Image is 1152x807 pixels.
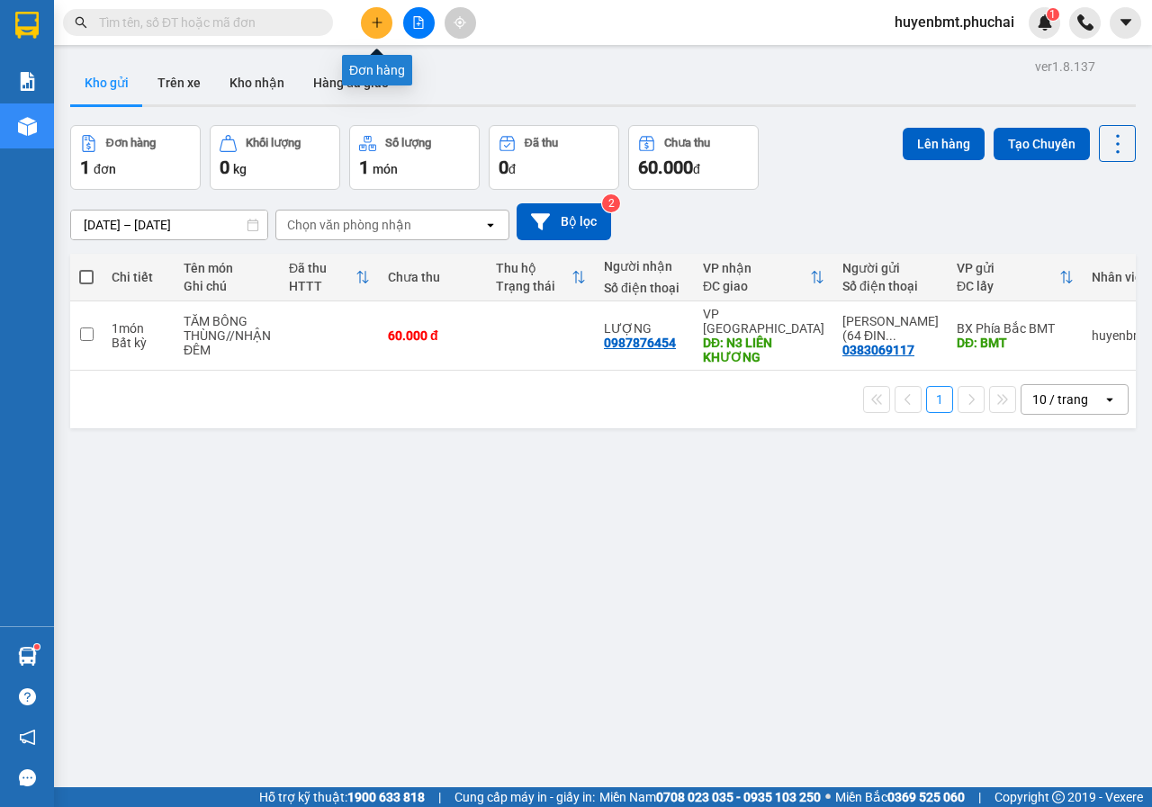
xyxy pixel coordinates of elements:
button: caret-down [1110,7,1141,39]
img: warehouse-icon [18,117,37,136]
div: Số điện thoại [842,279,939,293]
div: Đã thu [525,137,558,149]
span: 1 [1049,8,1056,21]
strong: 0708 023 035 - 0935 103 250 [656,790,821,804]
img: logo-vxr [15,12,39,39]
sup: 1 [34,644,40,650]
button: file-add [403,7,435,39]
img: solution-icon [18,72,37,91]
th: Toggle SortBy [487,254,595,301]
div: 1 món [112,321,166,336]
div: 0383069117 [842,343,914,357]
div: Tên món [184,261,271,275]
div: THÙNG//NHẬN ĐÊM [184,328,271,357]
svg: open [1102,392,1117,407]
img: icon-new-feature [1037,14,1053,31]
button: Kho gửi [70,61,143,104]
div: TĂM BÔNG [184,314,271,328]
div: VP gửi [957,261,1059,275]
th: Toggle SortBy [694,254,833,301]
img: warehouse-icon [18,647,37,666]
div: 0987876454 [604,336,676,350]
span: đơn [94,162,116,176]
div: Chưa thu [664,137,710,149]
button: Khối lượng0kg [210,125,340,190]
div: Khối lượng [246,137,301,149]
div: Chưa thu [388,270,478,284]
span: question-circle [19,688,36,705]
button: Bộ lọc [517,203,611,240]
div: LƯỢNG [604,321,685,336]
div: ĐC giao [703,279,810,293]
div: ĐÀO VĂN TIẾN(64 ĐINH NÚP) [842,314,939,343]
button: Lên hàng [903,128,985,160]
button: aim [445,7,476,39]
div: Người gửi [842,261,939,275]
div: Thu hộ [496,261,571,275]
input: Select a date range. [71,211,267,239]
div: VP [GEOGRAPHIC_DATA] [703,307,824,336]
strong: 1900 633 818 [347,790,425,804]
button: Tạo Chuyến [994,128,1090,160]
span: Hỗ trợ kỹ thuật: [259,787,425,807]
span: đ [693,162,700,176]
span: 0 [220,157,229,178]
span: Miền Bắc [835,787,965,807]
button: Hàng đã giao [299,61,403,104]
div: 10 / trang [1032,390,1088,408]
span: Cung cấp máy in - giấy in: [454,787,595,807]
span: kg [233,162,247,176]
div: BX Phía Bắc BMT [957,321,1074,336]
span: 0 [499,157,508,178]
div: 60.000 đ [388,328,478,343]
div: HTTT [289,279,355,293]
img: phone-icon [1077,14,1093,31]
th: Toggle SortBy [280,254,379,301]
div: ĐC lấy [957,279,1059,293]
strong: 0369 525 060 [887,790,965,804]
div: DĐ: N3 LIÊN KHƯƠNG [703,336,824,364]
span: 1 [80,157,90,178]
span: notification [19,729,36,746]
span: | [438,787,441,807]
div: Đã thu [289,261,355,275]
sup: 2 [602,194,620,212]
button: Chưa thu60.000đ [628,125,759,190]
button: Kho nhận [215,61,299,104]
button: Đơn hàng1đơn [70,125,201,190]
span: caret-down [1118,14,1134,31]
span: ... [886,328,896,343]
button: 1 [926,386,953,413]
div: Số điện thoại [604,281,685,295]
span: copyright [1052,791,1065,803]
svg: open [483,218,498,232]
div: ver 1.8.137 [1035,57,1095,76]
span: | [978,787,981,807]
div: Đơn hàng [106,137,156,149]
span: aim [454,16,466,29]
th: Toggle SortBy [948,254,1083,301]
span: món [373,162,398,176]
sup: 1 [1047,8,1059,21]
div: Chọn văn phòng nhận [287,216,411,234]
span: file-add [412,16,425,29]
div: Đơn hàng [342,55,412,85]
div: DĐ: BMT [957,336,1074,350]
span: ⚪️ [825,794,831,801]
div: Chi tiết [112,270,166,284]
button: Đã thu0đ [489,125,619,190]
input: Tìm tên, số ĐT hoặc mã đơn [99,13,311,32]
span: search [75,16,87,29]
div: Trạng thái [496,279,571,293]
button: Trên xe [143,61,215,104]
div: Số lượng [385,137,431,149]
button: plus [361,7,392,39]
span: Miền Nam [599,787,821,807]
div: VP nhận [703,261,810,275]
button: Số lượng1món [349,125,480,190]
div: Người nhận [604,259,685,273]
li: [PERSON_NAME] [9,108,175,133]
div: Bất kỳ [112,336,166,350]
span: huyenbmt.phuchai [880,11,1029,33]
span: đ [508,162,516,176]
